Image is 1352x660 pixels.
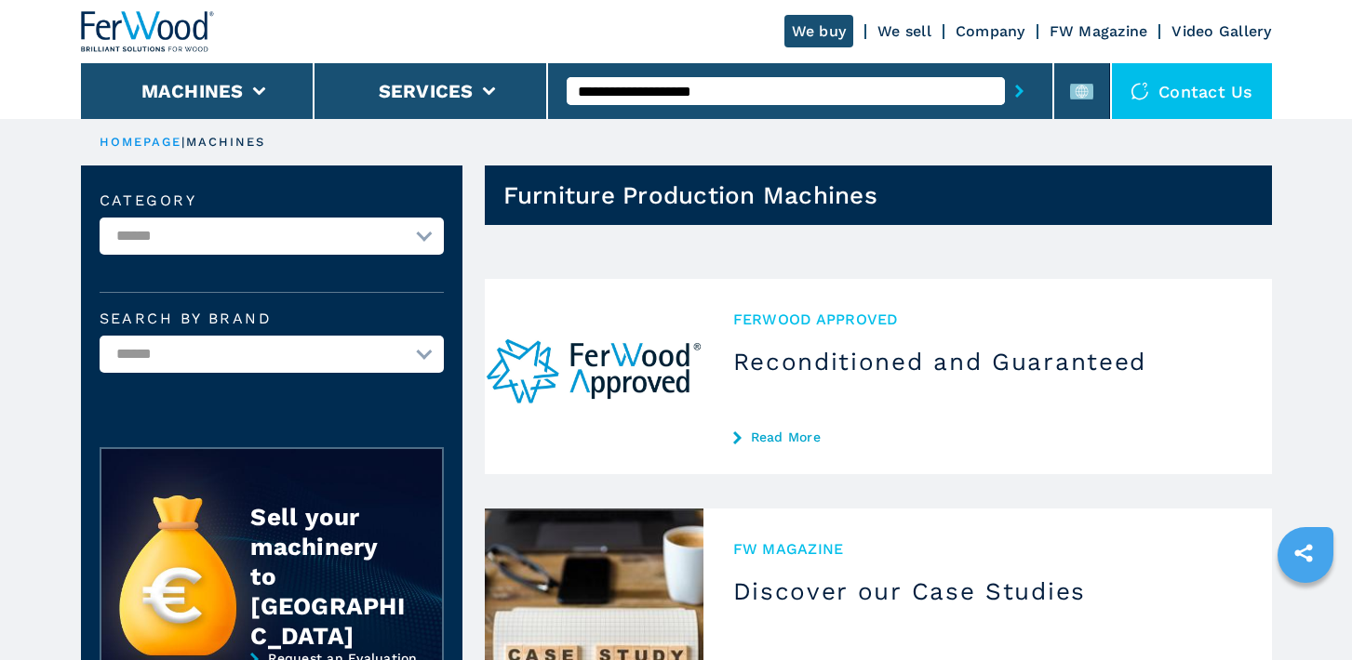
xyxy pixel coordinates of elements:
span: Ferwood Approved [733,309,1242,330]
a: We sell [877,22,931,40]
img: Contact us [1131,82,1149,100]
a: sharethis [1280,530,1327,576]
div: Sell your machinery to [GEOGRAPHIC_DATA] [250,502,405,651]
h3: Discover our Case Studies [733,576,1242,606]
h3: Reconditioned and Guaranteed [733,347,1242,376]
span: | [181,135,185,149]
button: Machines [141,80,244,102]
a: Company [956,22,1025,40]
a: Read More [733,429,1242,444]
iframe: Chat [1273,576,1338,646]
span: FW MAGAZINE [733,538,1242,560]
h1: Furniture Production Machines [503,180,877,210]
img: Ferwood [81,11,215,52]
label: Search by brand [100,311,444,326]
label: Category [100,193,444,208]
a: HOMEPAGE [100,135,182,149]
a: We buy [784,15,854,47]
button: submit-button [1005,70,1034,112]
a: Video Gallery [1171,22,1271,40]
p: machines [186,134,266,151]
button: Services [379,80,474,102]
a: FW Magazine [1050,22,1148,40]
img: Reconditioned and Guaranteed [485,279,703,474]
div: Contact us [1112,63,1272,119]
